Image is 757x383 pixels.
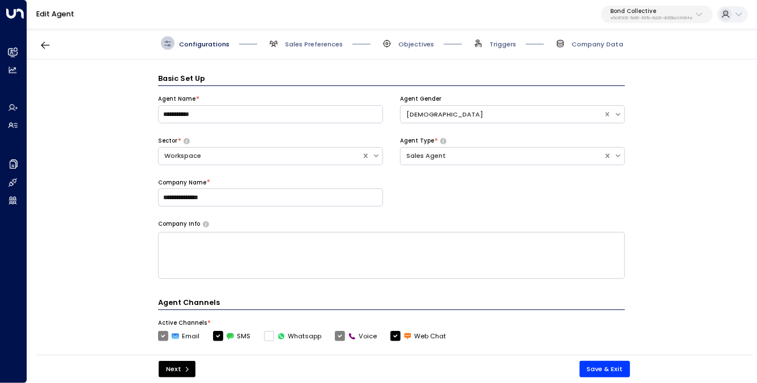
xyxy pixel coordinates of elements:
[440,138,446,144] button: Select whether your copilot will handle inquiries directly from leads or from brokers representin...
[158,95,195,103] label: Agent Name
[179,40,229,49] span: Configurations
[164,151,356,161] div: Workspace
[158,297,625,310] h4: Agent Channels
[159,361,195,377] button: Next
[158,220,200,228] label: Company Info
[400,137,434,145] label: Agent Type
[490,40,516,49] span: Triggers
[398,40,434,49] span: Objectives
[184,138,190,144] button: Select whether your copilot will handle inquiries directly from leads or from brokers representin...
[390,331,446,341] label: Web Chat
[400,95,441,103] label: Agent Gender
[406,151,598,161] div: Sales Agent
[158,331,199,341] label: Email
[158,73,625,86] h3: Basic Set Up
[406,110,598,119] div: [DEMOGRAPHIC_DATA]
[285,40,343,49] span: Sales Preferences
[203,221,209,227] button: Provide a brief overview of your company, including your industry, products or services, and any ...
[601,6,713,24] button: Bond Collectivee5c8f306-7b86-487b-8d28-d066bc04964e
[158,137,177,145] label: Sector
[158,319,207,327] label: Active Channels
[213,331,250,341] label: SMS
[610,8,692,15] p: Bond Collective
[580,361,631,377] button: Save & Exit
[610,16,692,20] p: e5c8f306-7b86-487b-8d28-d066bc04964e
[572,40,623,49] span: Company Data
[335,331,377,341] label: Voice
[264,331,321,341] label: Whatsapp
[158,179,206,187] label: Company Name
[36,9,74,19] a: Edit Agent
